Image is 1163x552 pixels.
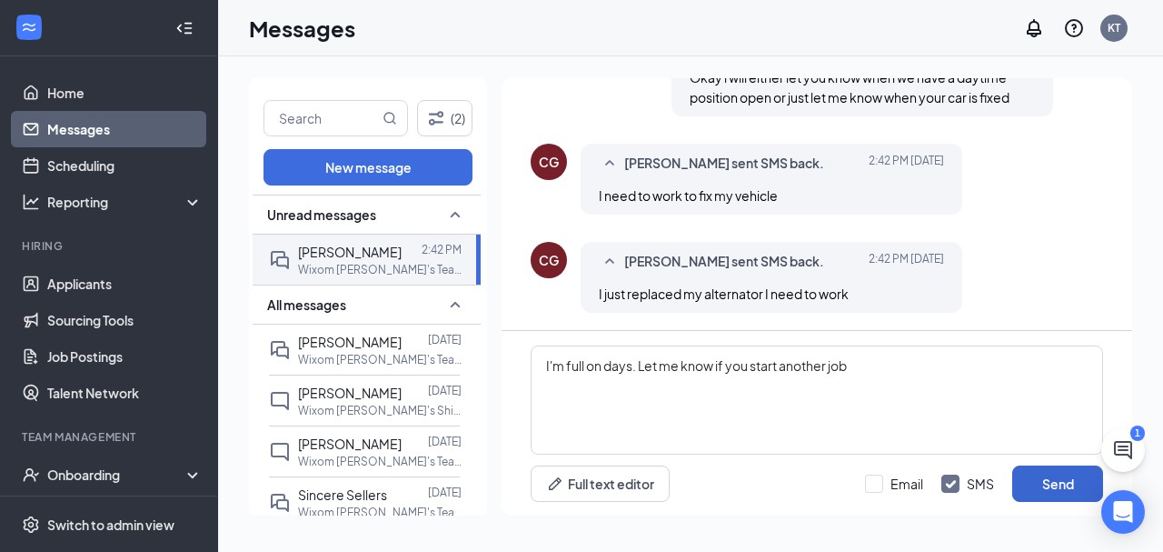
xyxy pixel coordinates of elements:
button: Filter (2) [417,100,472,136]
div: 1 [1130,426,1145,441]
svg: SmallChevronUp [599,153,621,175]
svg: ChatInactive [269,390,291,412]
svg: ChatActive [1112,439,1134,461]
svg: DoubleChat [269,492,291,514]
div: KT [1108,20,1120,35]
svg: MagnifyingGlass [383,111,397,125]
svg: QuestionInfo [1063,17,1085,39]
div: Switch to admin view [47,516,174,534]
svg: SmallChevronUp [599,251,621,273]
p: [DATE] [428,434,462,449]
svg: WorkstreamLogo [20,18,38,36]
span: [PERSON_NAME] [298,244,402,260]
span: [PERSON_NAME] [298,385,402,401]
a: Job Postings [47,338,203,375]
svg: DoubleChat [269,339,291,361]
a: Scheduling [47,147,203,184]
p: Wixom [PERSON_NAME]'s Shift Manager (ImpactVentures) at [GEOGRAPHIC_DATA] [298,403,462,418]
p: [DATE] [428,332,462,347]
p: [DATE] [428,485,462,500]
p: Wixom [PERSON_NAME]'s Team Member (Impact Ventures) at Wixom [298,352,462,367]
div: Hiring [22,238,199,254]
a: Home [47,75,203,111]
a: Applicants [47,266,203,302]
input: Search [264,101,379,135]
span: [PERSON_NAME] [298,436,402,452]
div: CG [539,251,559,269]
svg: UserCheck [22,466,40,484]
p: Wixom [PERSON_NAME]'s Team Member (Impact Ventures) at Wixom [298,454,462,469]
svg: Analysis [22,193,40,211]
button: ChatActive [1101,428,1145,472]
div: CG [539,153,559,171]
div: Reporting [47,193,204,211]
p: [DATE] [428,383,462,398]
svg: SmallChevronUp [444,294,466,316]
button: New message [263,149,472,186]
svg: ChatInactive [269,441,291,463]
div: Open Intercom Messenger [1101,490,1145,534]
svg: Filter [425,107,447,129]
span: [PERSON_NAME] sent SMS back. [624,153,824,175]
a: Messages [47,111,203,147]
span: I need to work to fix my vehicle [599,187,778,204]
span: [DATE] 2:42 PM [869,153,944,175]
div: Team Management [22,429,199,445]
svg: DoubleChat [269,249,291,271]
svg: Pen [546,475,564,493]
p: 2:42 PM [422,242,462,257]
a: Talent Network [47,375,203,411]
svg: Collapse [175,19,194,37]
span: [PERSON_NAME] [298,334,402,350]
p: Wixom [PERSON_NAME]'s Team Member (Impact Ventures) at Wixom [298,505,462,520]
svg: Notifications [1023,17,1045,39]
h1: Messages [249,13,355,44]
span: Unread messages [267,206,376,224]
svg: Settings [22,516,40,534]
textarea: I'm full on days. Let me know if you start another job [531,346,1103,455]
svg: SmallChevronUp [444,204,466,226]
span: I just replaced my alternator I need to work [599,286,849,302]
p: Wixom [PERSON_NAME]'s Team Member (Impact Ventures) at Wixom [298,262,462,277]
div: Onboarding [47,466,187,484]
span: [DATE] 2:42 PM [869,251,944,273]
button: Send [1012,466,1103,502]
span: Sincere Sellers [298,487,387,503]
button: Full text editorPen [531,466,670,502]
span: All messages [267,296,346,314]
a: Team [47,493,203,529]
span: [PERSON_NAME] sent SMS back. [624,251,824,273]
a: Sourcing Tools [47,302,203,338]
